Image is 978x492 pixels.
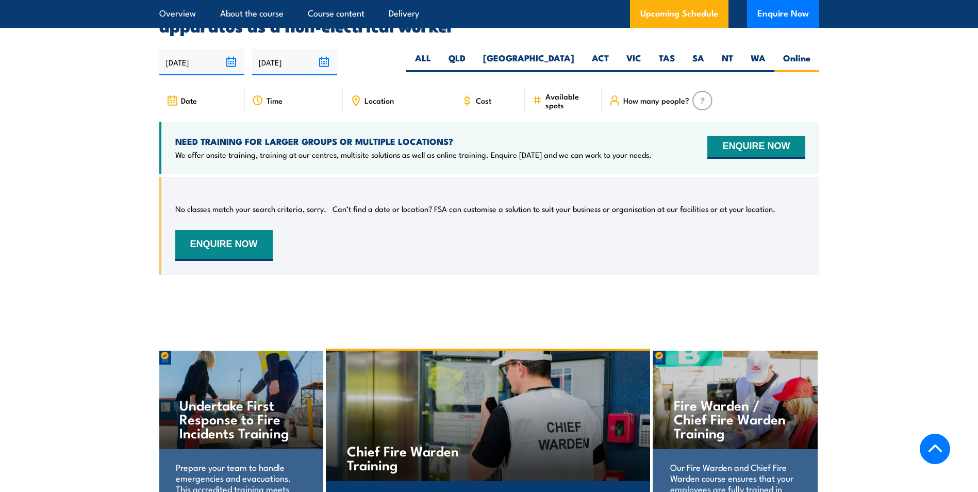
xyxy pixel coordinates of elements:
h4: NEED TRAINING FOR LARGER GROUPS OR MULTIPLE LOCATIONS? [175,136,652,147]
span: Available spots [545,92,594,109]
label: NT [713,52,742,72]
label: ACT [583,52,618,72]
h2: UPCOMING SCHEDULE FOR - "Work safely in the vicinity of live electrical apparatus as a non-electr... [159,4,819,32]
span: Cost [476,96,491,105]
label: SA [684,52,713,72]
label: TAS [650,52,684,72]
p: No classes match your search criteria, sorry. [175,204,326,214]
label: [GEOGRAPHIC_DATA] [474,52,583,72]
span: How many people? [623,96,689,105]
label: VIC [618,52,650,72]
label: QLD [440,52,474,72]
p: We offer onsite training, training at our centres, multisite solutions as well as online training... [175,150,652,160]
p: Can’t find a date or location? FSA can customise a solution to suit your business or organisation... [333,204,775,214]
span: Date [181,96,197,105]
h4: Undertake First Response to Fire Incidents Training [179,398,302,439]
input: From date [159,49,244,75]
label: WA [742,52,774,72]
h4: Chief Fire Warden Training [347,444,468,471]
label: ALL [406,52,440,72]
h4: Fire Warden / Chief Fire Warden Training [674,398,796,439]
span: Time [267,96,283,105]
button: ENQUIRE NOW [707,136,805,159]
button: ENQUIRE NOW [175,230,273,261]
span: Location [364,96,394,105]
label: Online [774,52,819,72]
input: To date [252,49,337,75]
